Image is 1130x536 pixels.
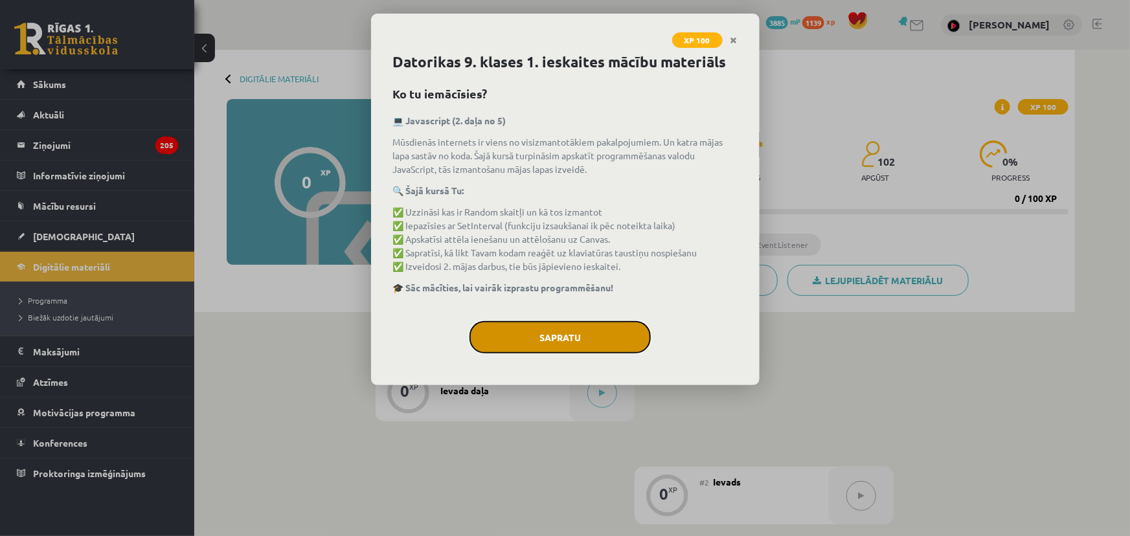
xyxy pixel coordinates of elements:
[393,115,404,126] a: 💻
[393,85,738,102] h2: Ko tu iemācīsies?
[393,282,614,293] strong: 🎓 Sāc mācīties, lai vairāk izprastu programmēšanu!
[393,51,738,73] h1: Datorikas 9. klases 1. ieskaites mācību materiāls
[393,135,738,176] p: Mūsdienās internets ir viens no visizmantotākiem pakalpojumiem. Un katra mājas lapa sastāv no kod...
[393,184,464,196] strong: 🔍 Šajā kursā Tu:
[469,321,651,353] button: Sapratu
[406,115,506,126] b: Javascript (2. daļa no 5)
[723,28,745,53] a: Close
[672,32,723,48] span: XP 100
[393,205,738,273] p: ✅ Uzzināsi kas ir Random skaitļi un kā tos izmantot ✅ Iepazīsies ar SetInterval (funkciju izsaukš...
